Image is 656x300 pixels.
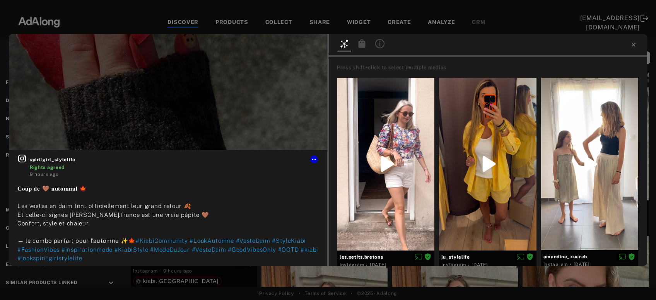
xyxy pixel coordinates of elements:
[62,246,113,253] span: #inspirationmode
[543,253,636,260] span: amandine_xuereb
[617,263,656,300] iframe: Chat Widget
[17,255,82,261] span: #lookspiritgirlstylelife
[526,254,533,259] span: Rights agreed
[570,262,572,268] span: ·
[441,261,466,268] div: Instagram
[468,262,470,268] span: ·
[17,185,209,244] span: 𝐂𝐨𝐮𝐩 𝐝𝐞 🤎 𝐚𝐮𝐭𝐨𝐦𝐧𝐚𝐥 🍁 Les vestes en daim font officiellement leur grand retour 🍂 Et celle-ci signé...
[136,237,188,244] span: #KiabiCommunity
[574,262,590,267] time: 2025-06-23T18:43:45.000Z
[340,254,432,261] span: les.petits.bretons
[278,246,299,253] span: #OOTD
[617,252,628,261] button: Disable diffusion on this media
[228,246,276,253] span: #GoodVibesOnly
[337,64,644,72] div: Press shift+click to select multiple medias
[236,237,270,244] span: #VesteDaim
[150,246,190,253] span: #ModeDuJour
[114,246,149,253] span: #KiabiStyle
[413,253,424,261] button: Disable diffusion on this media
[370,262,386,268] time: 2025-08-12T13:03:09.000Z
[424,254,431,259] span: Rights agreed
[543,261,568,268] div: Instagram
[190,237,234,244] span: #LookAutomne
[272,237,306,244] span: #StyleKiabi
[30,156,319,163] span: spiritgirl_stylelife
[441,254,534,261] span: ju_stylelife
[30,165,65,170] span: Rights agreed
[340,261,364,268] div: Instagram
[628,254,635,259] span: Rights agreed
[30,172,59,177] time: 2025-10-09T05:24:06.000Z
[366,262,368,268] span: ·
[17,246,60,253] span: #FashionVibes
[192,246,226,253] span: #VesteDaim
[617,263,656,300] div: Widget de chat
[472,262,488,268] time: 2025-07-09T16:09:59.000Z
[515,253,526,261] button: Disable diffusion on this media
[301,246,318,253] span: #kiabi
